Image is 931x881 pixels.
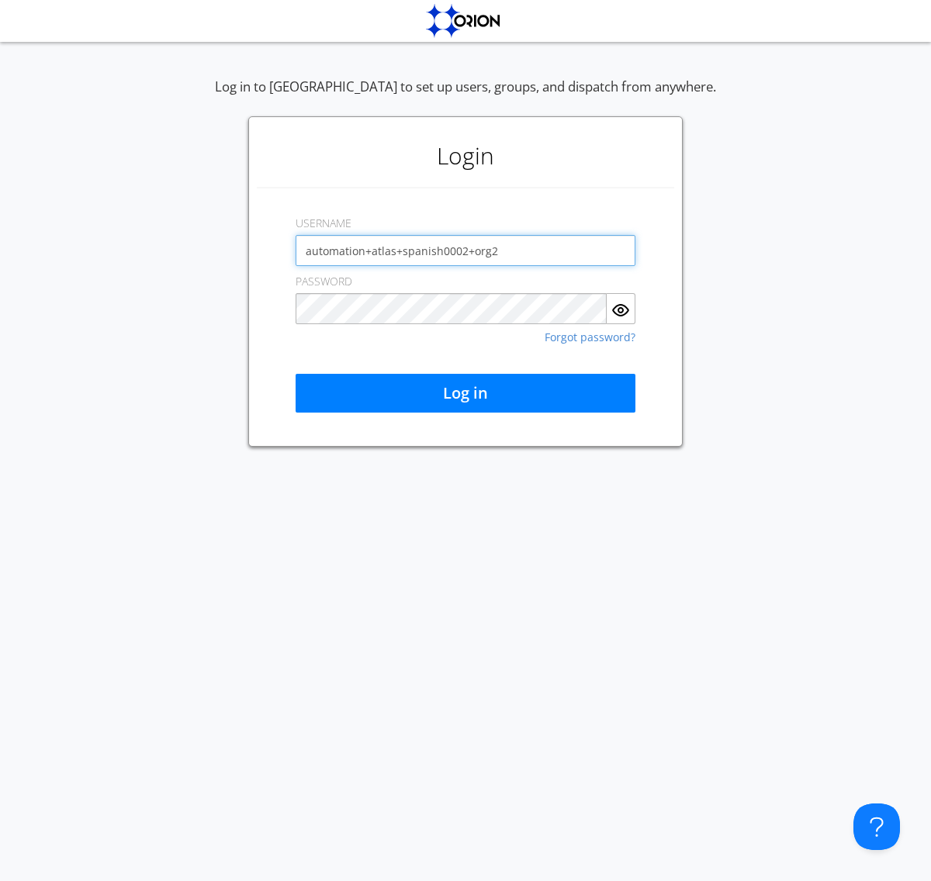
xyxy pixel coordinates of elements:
[545,332,635,343] a: Forgot password?
[853,803,900,850] iframe: Toggle Customer Support
[607,293,635,324] button: Show Password
[215,78,716,116] div: Log in to [GEOGRAPHIC_DATA] to set up users, groups, and dispatch from anywhere.
[296,374,635,413] button: Log in
[257,125,674,187] h1: Login
[296,216,351,231] label: USERNAME
[296,274,352,289] label: PASSWORD
[296,293,607,324] input: Password
[611,301,630,320] img: eye.svg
